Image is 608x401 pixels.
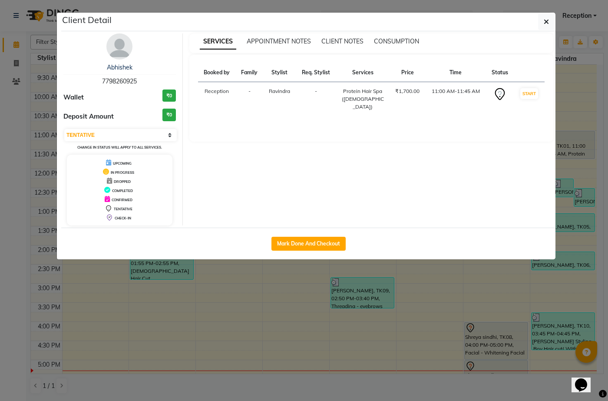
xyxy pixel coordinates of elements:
iframe: chat widget [572,366,599,392]
th: Family [235,63,263,82]
span: CHECK-IN [115,216,131,220]
div: Protein Hair Spa ([DEMOGRAPHIC_DATA]) [341,87,384,111]
small: Change in status will apply to all services. [77,145,162,149]
span: IN PROGRESS [111,170,134,175]
img: avatar [106,33,132,60]
span: CONFIRMED [112,198,132,202]
th: Price [390,63,426,82]
span: CLIENT NOTES [321,37,363,45]
span: CONSUMPTION [374,37,419,45]
th: Status [486,63,514,82]
span: Wallet [63,93,84,103]
span: DROPPED [114,179,131,184]
button: Mark Done And Checkout [271,237,346,251]
span: Deposit Amount [63,112,114,122]
h5: Client Detail [62,13,112,27]
th: Booked by [198,63,236,82]
span: APPOINTMENT NOTES [247,37,311,45]
div: ₹1,700.00 [395,87,420,95]
span: COMPLETED [112,189,133,193]
th: Stylist [263,63,296,82]
td: Reception [198,82,236,116]
span: SERVICES [200,34,236,50]
td: - [235,82,263,116]
td: - [296,82,336,116]
span: TENTATIVE [114,207,132,211]
th: Req. Stylist [296,63,336,82]
span: UPCOMING [113,161,132,166]
a: Abhishek [107,63,132,71]
th: Time [426,63,486,82]
h3: ₹0 [162,109,176,121]
button: START [520,88,538,99]
th: Services [336,63,390,82]
td: 11:00 AM-11:45 AM [426,82,486,116]
h3: ₹0 [162,89,176,102]
span: 7798260925 [102,77,137,85]
span: Ravindra [269,88,290,94]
